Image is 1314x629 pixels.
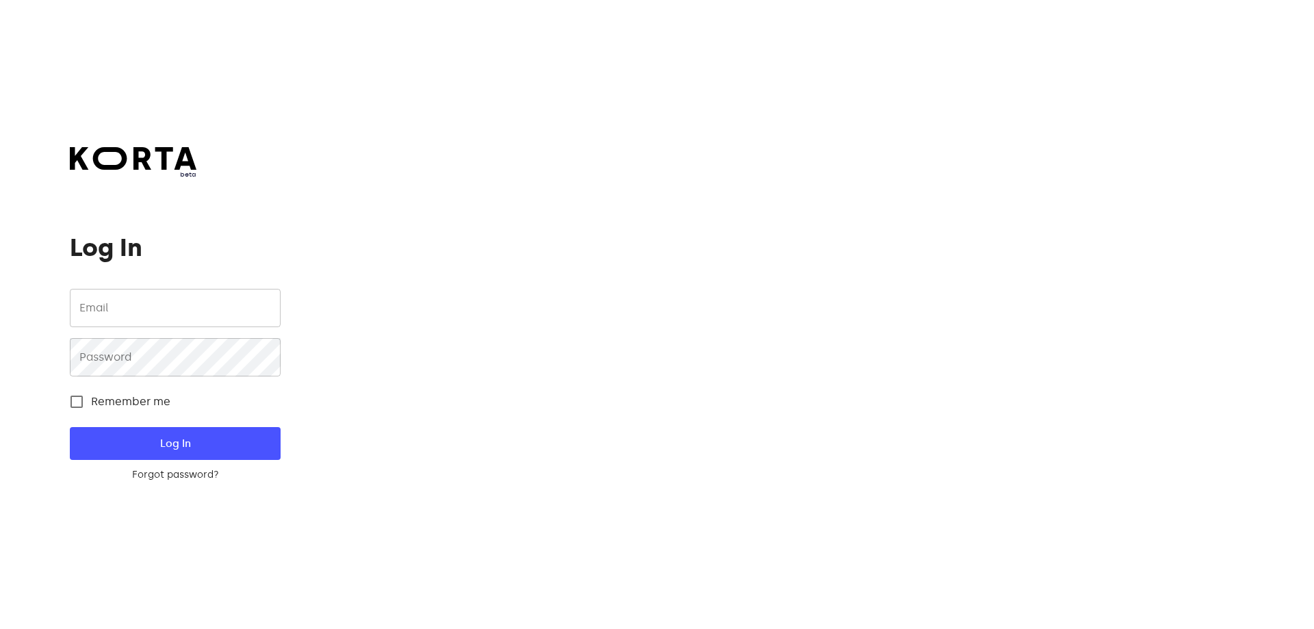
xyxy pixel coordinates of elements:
[91,394,170,410] span: Remember me
[70,468,280,482] a: Forgot password?
[70,234,280,261] h1: Log In
[92,435,258,452] span: Log In
[70,147,196,179] a: beta
[70,427,280,460] button: Log In
[70,170,196,179] span: beta
[70,147,196,170] img: Korta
